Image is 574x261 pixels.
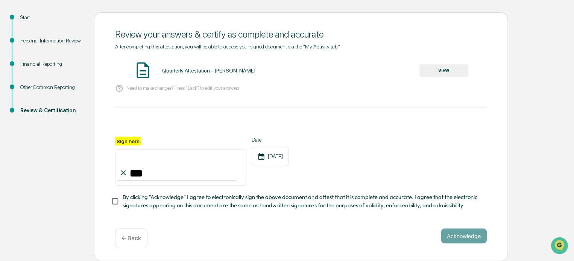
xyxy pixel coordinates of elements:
span: By clicking "Acknowledge" I agree to electronically sign the above document and attest that it is... [123,193,481,210]
p: ← Back [121,235,141,242]
span: After completing this attestation, you will be able to access your signed document via the "My Ac... [115,44,340,50]
div: Start new chat [26,57,123,65]
div: Review & Certification [20,107,82,115]
img: 1746055101610-c473b297-6a78-478c-a979-82029cc54cd1 [8,57,21,71]
div: Quarterly Attestation - [PERSON_NAME] [162,68,255,74]
img: Document Icon [134,61,152,80]
div: Start [20,14,82,21]
span: Data Lookup [15,109,47,116]
div: 🖐️ [8,95,14,101]
div: Personal Information Review [20,37,82,45]
a: 🖐️Preclearance [5,92,52,105]
span: Preclearance [15,95,49,102]
div: Other Common Reporting [20,83,82,91]
span: Attestations [62,95,93,102]
p: Need to make changes? Press "Back" to edit your answers [126,85,239,91]
div: [DATE] [252,147,289,166]
div: We're available if you need us! [26,65,95,71]
a: 🔎Data Lookup [5,106,50,119]
span: Pylon [75,127,91,133]
a: Powered byPylon [53,127,91,133]
a: 🗄️Attestations [52,92,96,105]
button: Start new chat [128,60,137,69]
label: Sign here [115,137,141,145]
div: Financial Reporting [20,60,82,68]
label: Date [252,137,289,143]
button: VIEW [419,64,468,77]
div: 🗄️ [55,95,61,101]
button: Acknowledge [441,228,487,243]
div: Review your answers & certify as complete and accurate [115,29,487,40]
p: How can we help? [8,16,137,28]
iframe: Open customer support [550,236,570,256]
div: 🔎 [8,110,14,116]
